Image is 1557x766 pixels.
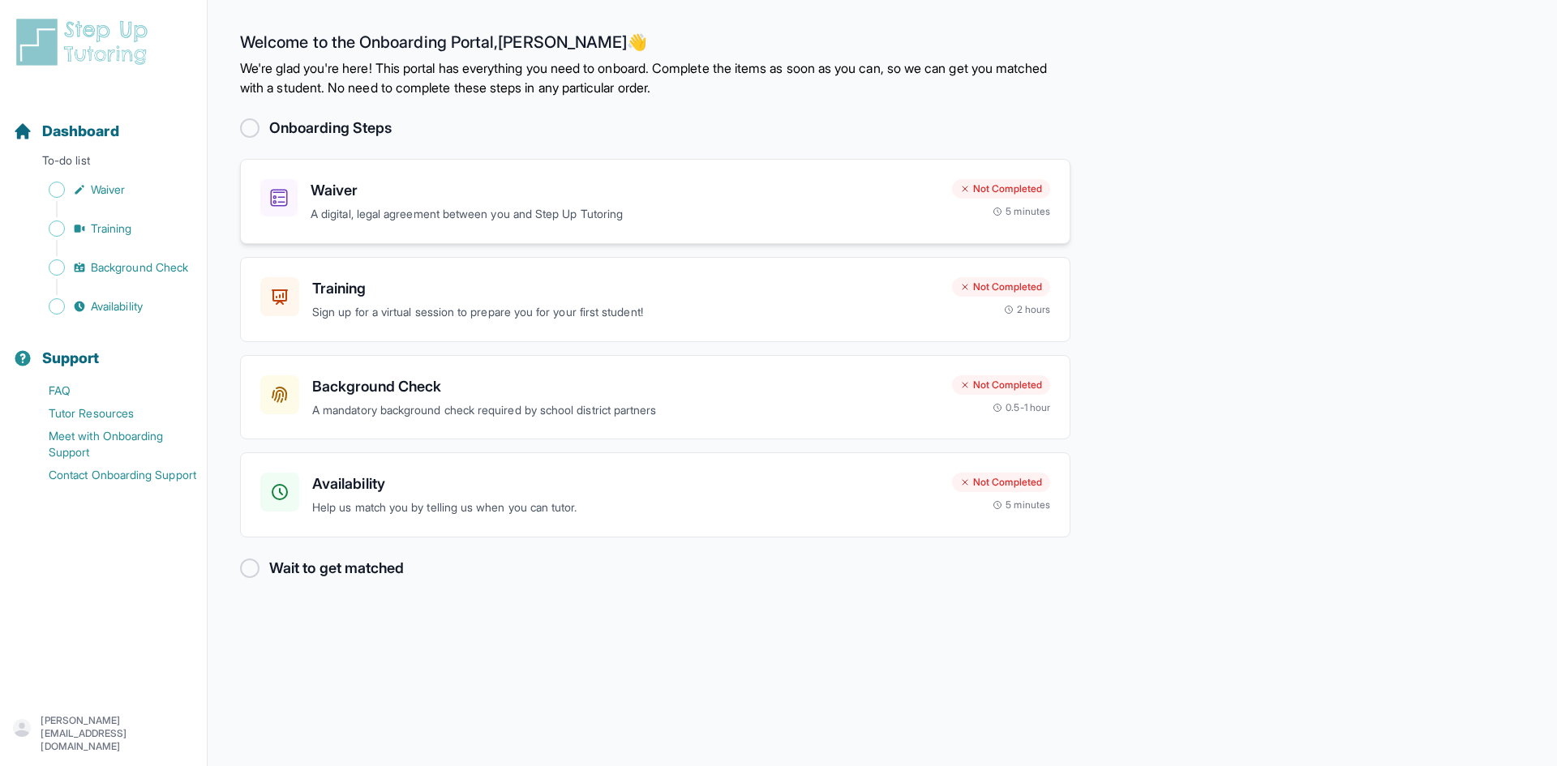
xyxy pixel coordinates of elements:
[993,499,1050,511] div: 5 minutes
[91,259,188,276] span: Background Check
[312,473,939,495] h3: Availability
[41,714,194,753] p: [PERSON_NAME][EMAIL_ADDRESS][DOMAIN_NAME]
[13,379,207,402] a: FAQ
[952,473,1050,492] div: Not Completed
[311,205,939,224] p: A digital, legal agreement between you and Step Up Tutoring
[952,277,1050,297] div: Not Completed
[6,152,200,175] p: To-do list
[6,321,200,376] button: Support
[13,217,207,240] a: Training
[13,464,207,486] a: Contact Onboarding Support
[13,16,157,68] img: logo
[240,257,1070,342] a: TrainingSign up for a virtual session to prepare you for your first student!Not Completed2 hours
[312,375,939,398] h3: Background Check
[42,347,100,370] span: Support
[240,355,1070,440] a: Background CheckA mandatory background check required by school district partnersNot Completed0.5...
[13,425,207,464] a: Meet with Onboarding Support
[6,94,200,149] button: Dashboard
[13,714,194,753] button: [PERSON_NAME][EMAIL_ADDRESS][DOMAIN_NAME]
[240,32,1070,58] h2: Welcome to the Onboarding Portal, [PERSON_NAME] 👋
[240,452,1070,537] a: AvailabilityHelp us match you by telling us when you can tutor.Not Completed5 minutes
[13,256,207,279] a: Background Check
[311,179,939,202] h3: Waiver
[13,178,207,201] a: Waiver
[952,375,1050,395] div: Not Completed
[13,295,207,318] a: Availability
[91,298,143,315] span: Availability
[312,277,939,300] h3: Training
[993,401,1050,414] div: 0.5-1 hour
[312,401,939,420] p: A mandatory background check required by school district partners
[13,402,207,425] a: Tutor Resources
[952,179,1050,199] div: Not Completed
[312,303,939,322] p: Sign up for a virtual session to prepare you for your first student!
[91,220,132,237] span: Training
[1004,303,1051,316] div: 2 hours
[42,120,119,143] span: Dashboard
[993,205,1050,218] div: 5 minutes
[240,58,1070,97] p: We're glad you're here! This portal has everything you need to onboard. Complete the items as soo...
[269,117,392,139] h2: Onboarding Steps
[312,499,939,517] p: Help us match you by telling us when you can tutor.
[91,182,125,198] span: Waiver
[13,120,119,143] a: Dashboard
[240,159,1070,244] a: WaiverA digital, legal agreement between you and Step Up TutoringNot Completed5 minutes
[269,557,404,580] h2: Wait to get matched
